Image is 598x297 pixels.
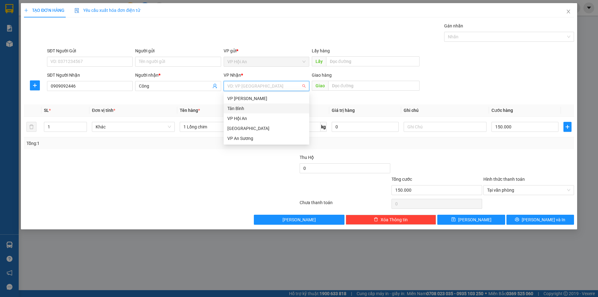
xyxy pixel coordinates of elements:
[566,9,571,14] span: close
[30,83,40,88] span: plus
[299,199,391,210] div: Chưa thanh toán
[437,215,505,225] button: save[PERSON_NAME]
[227,125,306,132] div: [GEOGRAPHIC_DATA]
[227,135,306,142] div: VP An Sương
[506,215,574,225] button: printer[PERSON_NAME] và In
[320,122,327,132] span: kg
[180,122,263,132] input: VD: Bàn, Ghế
[374,217,378,222] span: delete
[312,73,332,78] span: Giao hàng
[135,72,221,79] div: Người nhận
[312,48,330,53] span: Lấy hàng
[326,56,420,66] input: Dọc đường
[24,8,28,12] span: plus
[560,3,577,21] button: Close
[254,215,344,225] button: [PERSON_NAME]
[300,155,314,160] span: Thu Hộ
[381,216,408,223] span: Xóa Thông tin
[563,122,572,132] button: plus
[224,113,309,123] div: VP Hội An
[312,56,326,66] span: Lấy
[346,215,436,225] button: deleteXóa Thông tin
[74,8,140,13] span: Yêu cầu xuất hóa đơn điện tử
[92,108,115,113] span: Đơn vị tính
[444,23,463,28] label: Gán nhãn
[30,80,40,90] button: plus
[224,93,309,103] div: VP Hà Lam
[227,57,306,66] span: VP Hội An
[135,47,221,54] div: Người gửi
[401,104,489,117] th: Ghi chú
[227,95,306,102] div: VP [PERSON_NAME]
[332,122,399,132] input: 0
[282,216,316,223] span: [PERSON_NAME]
[312,81,328,91] span: Giao
[224,123,309,133] div: Đà Nẵng
[458,216,491,223] span: [PERSON_NAME]
[47,47,133,54] div: SĐT Người Gửi
[227,105,306,112] div: Tân Bình
[212,84,217,89] span: user-add
[26,140,231,147] div: Tổng: 1
[224,133,309,143] div: VP An Sương
[224,73,241,78] span: VP Nhận
[451,217,456,222] span: save
[515,217,519,222] span: printer
[332,108,355,113] span: Giá trị hàng
[44,108,49,113] span: SL
[224,103,309,113] div: Tân Bình
[24,8,64,13] span: TẠO ĐƠN HÀNG
[96,122,171,132] span: Khác
[47,72,133,79] div: SĐT Người Nhận
[487,185,570,195] span: Tại văn phòng
[224,47,309,54] div: VP gửi
[328,81,420,91] input: Dọc đường
[483,177,525,182] label: Hình thức thanh toán
[522,216,565,223] span: [PERSON_NAME] và In
[26,122,36,132] button: delete
[392,177,412,182] span: Tổng cước
[74,8,79,13] img: icon
[564,124,571,129] span: plus
[180,108,200,113] span: Tên hàng
[404,122,486,132] input: Ghi Chú
[224,92,309,99] div: Văn phòng không hợp lệ
[227,115,306,122] div: VP Hội An
[491,108,513,113] span: Cước hàng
